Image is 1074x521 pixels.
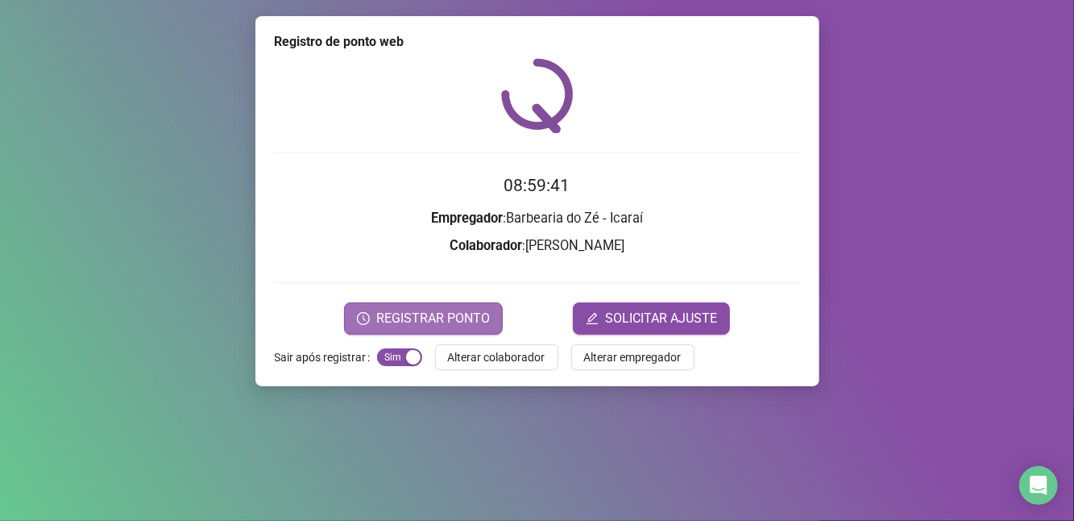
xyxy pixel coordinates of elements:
span: Alterar colaborador [448,348,545,366]
button: REGISTRAR PONTO [344,302,503,335]
button: editSOLICITAR AJUSTE [573,302,730,335]
label: Sair após registrar [275,344,377,370]
button: Alterar colaborador [435,344,558,370]
img: QRPoint [501,58,574,133]
span: SOLICITAR AJUSTE [605,309,717,328]
span: edit [586,312,599,325]
strong: Empregador [431,210,503,226]
div: Open Intercom Messenger [1019,466,1058,505]
button: Alterar empregador [571,344,695,370]
h3: : Barbearia do Zé - Icaraí [275,208,800,229]
span: REGISTRAR PONTO [376,309,490,328]
div: Registro de ponto web [275,32,800,52]
time: 08:59:41 [504,176,570,195]
span: clock-circle [357,312,370,325]
strong: Colaborador [450,238,522,253]
h3: : [PERSON_NAME] [275,235,800,256]
span: Alterar empregador [584,348,682,366]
